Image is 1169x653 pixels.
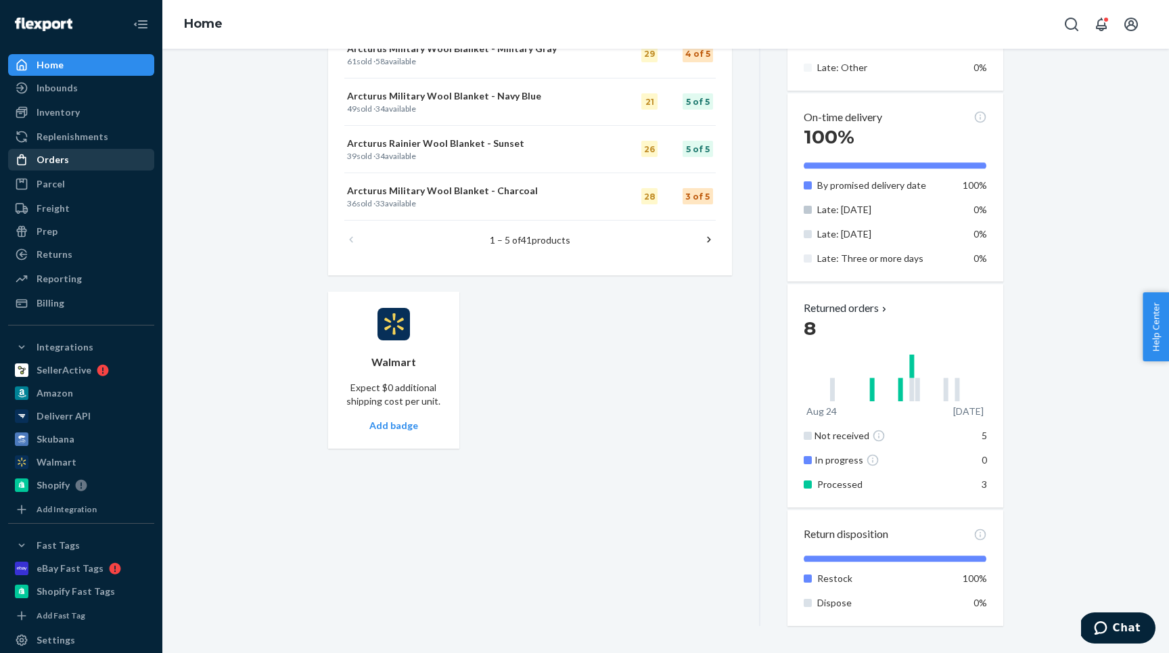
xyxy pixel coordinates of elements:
a: Inbounds [8,77,154,99]
p: Arcturus Rainier Wool Blanket - Sunset [347,137,576,150]
div: Reporting [37,272,82,286]
div: Freight [37,202,70,215]
div: Integrations [37,340,93,354]
p: Returned orders [804,300,890,316]
span: 100% [804,125,854,148]
a: Parcel [8,173,154,195]
div: Returns [37,248,72,261]
p: By promised delivery date [817,179,950,192]
p: sold · available [347,198,576,209]
div: 26 [641,141,658,157]
a: Reporting [8,268,154,290]
p: Dispose [817,596,950,610]
span: 0% [973,62,987,73]
p: Expect $0 additional shipping cost per unit. [344,381,443,408]
button: Open account menu [1118,11,1145,38]
a: Returns [8,244,154,265]
span: 41 [521,234,532,246]
button: Fast Tags [8,535,154,556]
div: Shopify Fast Tags [37,585,115,598]
div: Amazon [37,386,73,400]
a: Skubana [8,428,154,450]
button: Open Search Box [1058,11,1085,38]
a: Billing [8,292,154,314]
div: Not received [815,429,953,443]
div: 28 [641,188,658,204]
div: Inventory [37,106,80,119]
div: Fast Tags [37,539,80,552]
span: 33 [375,198,385,208]
button: Open notifications [1088,11,1115,38]
div: Add Fast Tag [37,610,85,621]
p: sold · available [347,150,576,162]
p: sold · available [347,55,576,67]
a: Home [184,16,223,31]
a: Settings [8,629,154,651]
p: [DATE] [953,405,984,418]
div: 21 [641,93,658,110]
iframe: Opens a widget where you can chat to one of our agents [1081,612,1155,646]
div: Inbounds [37,81,78,95]
div: Deliverr API [37,409,91,423]
button: Close Navigation [127,11,154,38]
div: Settings [37,633,75,647]
a: Replenishments [8,126,154,148]
p: Late: Other [817,61,950,74]
a: eBay Fast Tags [8,558,154,579]
ol: breadcrumbs [173,5,233,44]
div: 3 of 5 [683,188,713,204]
span: 61 [347,56,357,66]
div: 29 [641,46,658,62]
span: 0% [973,252,987,264]
span: 0% [973,228,987,240]
a: Prep [8,221,154,242]
span: 100% [963,572,987,584]
span: 5 [982,430,987,441]
p: Walmart [371,355,416,370]
div: Orders [37,153,69,166]
div: 4 of 5 [683,46,713,62]
div: SellerActive [37,363,91,377]
span: 0 [982,454,987,466]
div: Skubana [37,432,74,446]
p: Late: [DATE] [817,227,950,241]
div: Home [37,58,64,72]
a: Orders [8,149,154,171]
div: Parcel [37,177,65,191]
a: Home [8,54,154,76]
span: 3 [982,478,987,490]
span: 100% [963,179,987,191]
a: Add Integration [8,501,154,518]
div: Billing [37,296,64,310]
span: 58 [375,56,385,66]
p: Late: Three or more days [817,252,950,265]
button: Help Center [1143,292,1169,361]
div: Walmart [37,455,76,469]
a: Walmart [8,451,154,473]
img: Flexport logo [15,18,72,31]
a: Amazon [8,382,154,404]
a: Shopify Fast Tags [8,581,154,602]
button: Integrations [8,336,154,358]
a: Shopify [8,474,154,496]
p: On-time delivery [804,110,882,125]
p: Arcturus Military Wool Blanket - Navy Blue [347,89,576,103]
button: Add badge [369,419,418,432]
p: Processed [817,478,950,491]
div: Replenishments [37,130,108,143]
div: 5 of 5 [683,141,713,157]
p: sold · available [347,103,576,114]
p: 1 – 5 of products [490,233,570,247]
p: Return disposition [804,526,888,542]
span: 0% [973,597,987,608]
span: 39 [347,151,357,161]
div: Add Integration [37,503,97,515]
div: In progress [815,453,953,467]
span: 49 [347,104,357,114]
div: 5 of 5 [683,93,713,110]
a: SellerActive [8,359,154,381]
a: Deliverr API [8,405,154,427]
div: Prep [37,225,58,238]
